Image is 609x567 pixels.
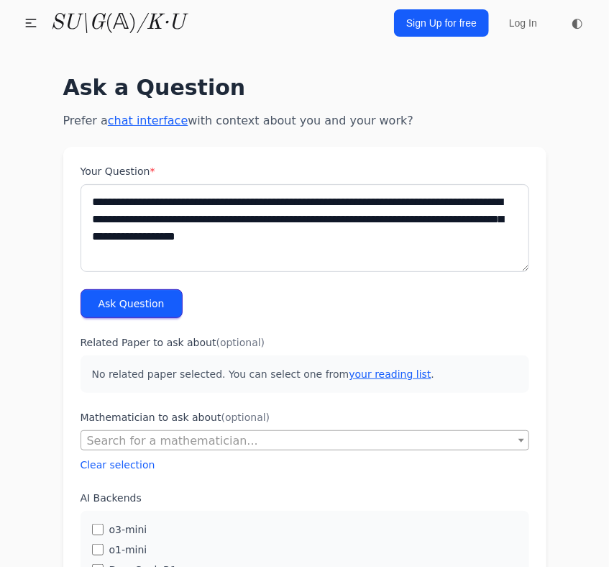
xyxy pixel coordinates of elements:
i: /K·U [137,12,185,34]
label: o3-mini [109,522,147,537]
h1: Ask a Question [63,75,546,101]
label: Your Question [81,164,529,178]
span: Search for a mathematician... [87,434,258,448]
span: (optional) [216,337,265,348]
i: SU\G [50,12,105,34]
span: (optional) [221,412,270,423]
a: Log In [500,10,546,36]
span: Search for a mathematician... [81,430,529,450]
label: Mathematician to ask about [81,410,529,425]
p: No related paper selected. You can select one from . [81,355,529,393]
button: Clear selection [81,458,155,472]
a: Sign Up for free [394,9,489,37]
label: o1-mini [109,543,147,557]
a: your reading list [349,368,431,380]
a: chat interface [108,114,188,127]
label: Related Paper to ask about [81,335,529,350]
label: AI Backends [81,491,529,505]
span: Search for a mathematician... [81,431,528,451]
a: SU\G(𝔸)/K·U [50,10,185,36]
button: ◐ [563,9,592,37]
p: Prefer a with context about you and your work? [63,112,546,130]
button: Ask Question [81,289,183,318]
span: ◐ [572,17,583,30]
